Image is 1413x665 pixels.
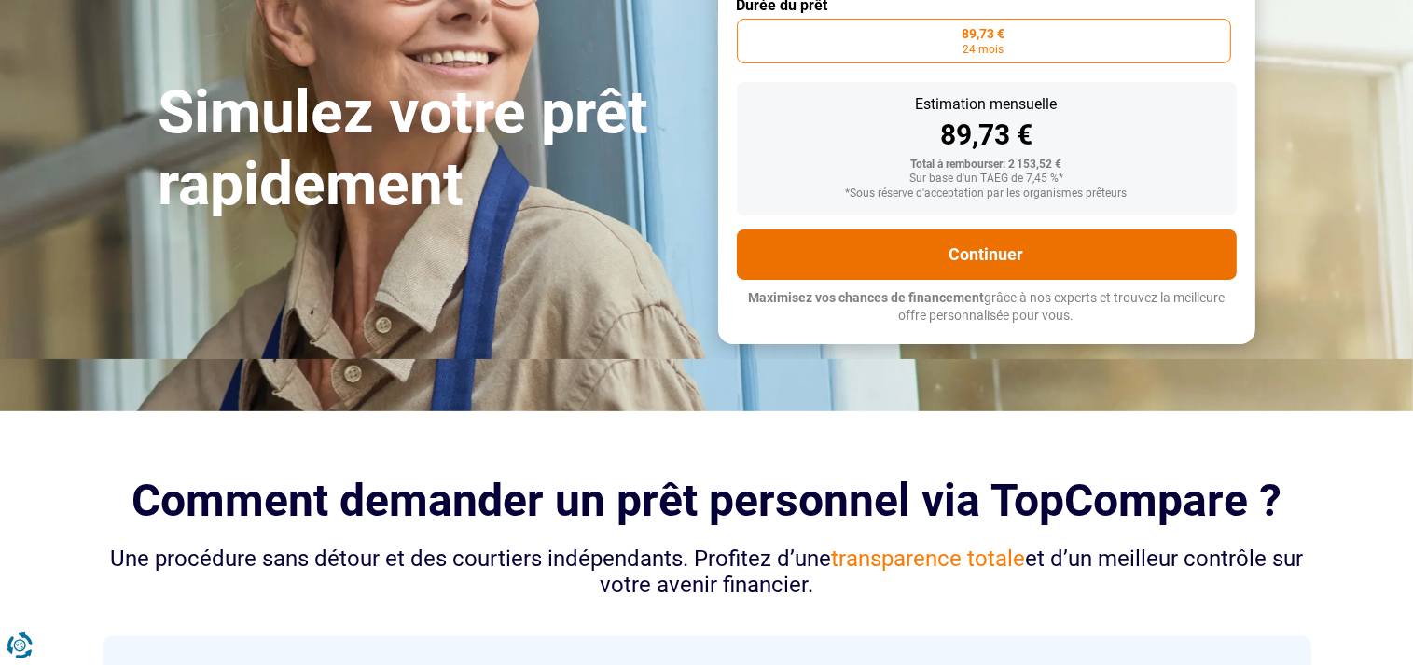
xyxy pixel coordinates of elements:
[103,546,1311,600] div: Une procédure sans détour et des courtiers indépendants. Profitez d’une et d’un meilleur contrôle...
[963,44,1004,55] span: 24 mois
[103,475,1311,526] h2: Comment demander un prêt personnel via TopCompare ?
[831,546,1025,572] span: transparence totale
[748,290,984,305] span: Maximisez vos chances de financement
[159,77,696,221] h1: Simulez votre prêt rapidement
[737,289,1237,326] p: grâce à nos experts et trouvez la meilleure offre personnalisée pour vous.
[752,121,1222,149] div: 89,73 €
[752,97,1222,112] div: Estimation mensuelle
[752,159,1222,172] div: Total à rembourser: 2 153,52 €
[963,27,1005,40] span: 89,73 €
[752,173,1222,186] div: Sur base d'un TAEG de 7,45 %*
[737,229,1237,280] button: Continuer
[752,187,1222,201] div: *Sous réserve d'acceptation par les organismes prêteurs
